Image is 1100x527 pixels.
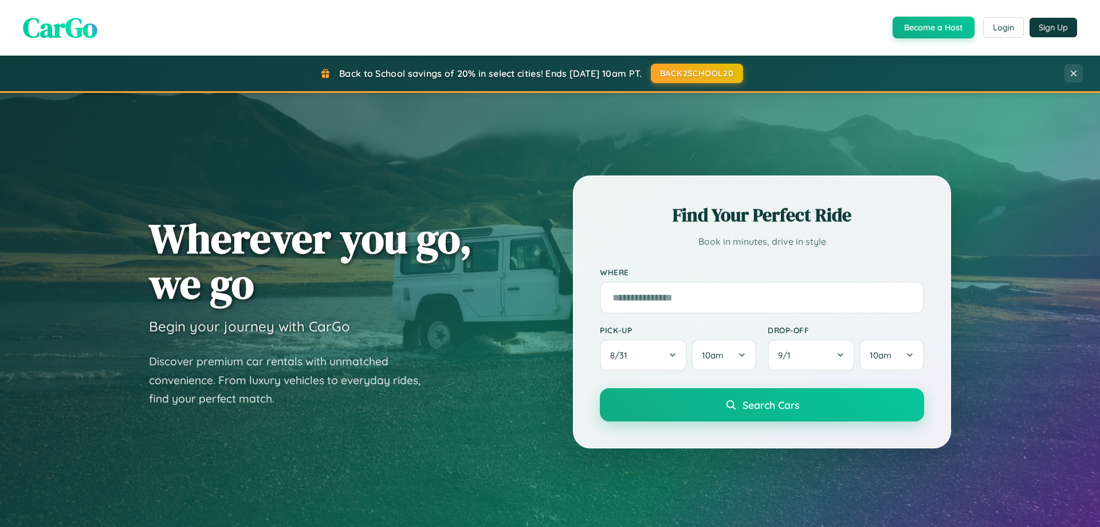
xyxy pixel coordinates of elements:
label: Drop-off [768,325,924,335]
button: BACK2SCHOOL20 [651,64,743,83]
span: 9 / 1 [778,350,796,361]
h1: Wherever you go, we go [149,216,472,306]
span: 8 / 31 [610,350,633,361]
span: Back to School savings of 20% in select cities! Ends [DATE] 10am PT. [339,68,642,79]
button: 9/1 [768,339,855,371]
button: Search Cars [600,388,924,421]
h2: Find Your Perfect Ride [600,202,924,228]
button: 8/31 [600,339,687,371]
label: Pick-up [600,325,756,335]
span: 10am [870,350,891,361]
button: Sign Up [1030,18,1077,37]
p: Book in minutes, drive in style [600,233,924,250]
button: Become a Host [893,17,975,38]
h3: Begin your journey with CarGo [149,318,350,335]
label: Where [600,267,924,277]
span: Search Cars [742,399,799,411]
span: CarGo [23,9,97,46]
button: 10am [692,339,756,371]
button: Login [983,17,1024,38]
span: 10am [702,350,724,361]
button: 10am [859,339,924,371]
p: Discover premium car rentals with unmatched convenience. From luxury vehicles to everyday rides, ... [149,352,435,408]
